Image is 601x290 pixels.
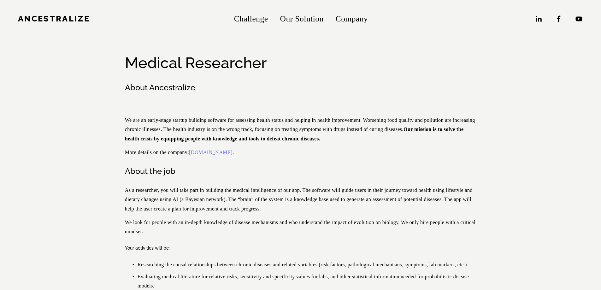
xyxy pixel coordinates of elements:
[125,186,476,213] p: As a researcher, you will take part in building the medical intelligence of our app. The software...
[189,149,233,155] a: [DOMAIN_NAME]
[336,11,368,27] a: folder dropdown
[138,260,476,269] p: Researching the causal relationships between chronic diseases and related variables (risk factors...
[18,14,90,23] a: Ancestralize
[336,12,368,26] span: Company
[555,15,563,23] a: Facebook
[125,126,465,141] strong: Our mission is to solve the health crisis by equipping people with knowledge and tools to defeat ...
[280,11,324,27] a: Our Solution
[534,15,543,23] a: LinkedIn
[234,11,268,27] a: Challenge
[125,245,476,252] h4: Your activities will be:
[125,115,476,143] p: We are an early-stage startup building software for assessing health status and helping in health...
[125,166,476,177] h3: About the job
[125,218,476,236] p: We look for people with an in-depth knowledge of disease mechanisms and who understand the impact...
[125,82,476,93] h3: About Ancestralize
[125,53,476,73] h2: Medical Researcher
[575,15,583,23] a: YouTube
[125,148,476,157] p: More details on the company: .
